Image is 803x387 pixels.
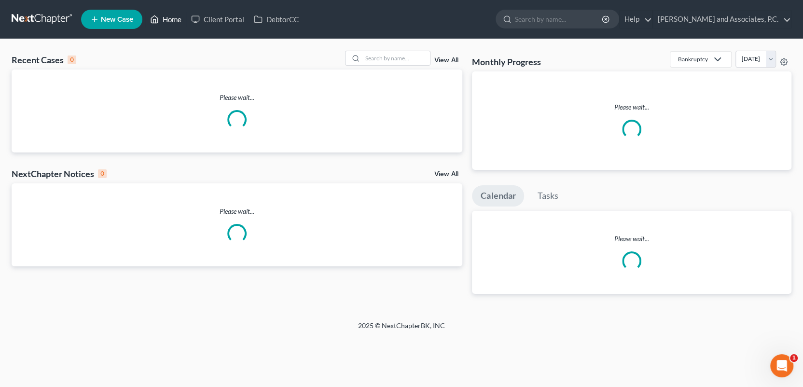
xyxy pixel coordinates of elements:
p: Please wait... [480,102,784,112]
input: Search by name... [362,51,430,65]
a: View All [434,171,458,178]
a: DebtorCC [249,11,304,28]
a: Client Portal [186,11,249,28]
div: 0 [98,169,107,178]
a: Tasks [528,185,567,207]
a: View All [434,57,458,64]
input: Search by name... [515,10,603,28]
div: Recent Cases [12,54,76,66]
p: Please wait... [12,93,462,102]
p: Please wait... [12,207,462,216]
div: Bankruptcy [678,55,708,63]
span: New Case [101,16,133,23]
iframe: Intercom live chat [770,354,793,377]
a: Calendar [472,185,524,207]
div: 0 [68,55,76,64]
a: Home [145,11,186,28]
div: NextChapter Notices [12,168,107,180]
a: [PERSON_NAME] and Associates, P.C. [653,11,791,28]
a: Help [620,11,652,28]
span: 1 [790,354,798,362]
h3: Monthly Progress [472,56,540,68]
p: Please wait... [472,234,791,244]
div: 2025 © NextChapterBK, INC [126,321,677,338]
